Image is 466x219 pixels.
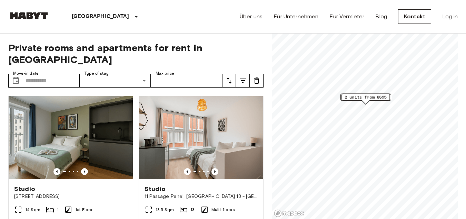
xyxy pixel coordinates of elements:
label: Type of stay [85,71,109,76]
a: Über uns [240,12,262,21]
span: Studio [14,185,35,193]
label: Max price [156,71,174,76]
span: 13 [190,207,195,213]
button: Previous image [53,168,60,175]
span: 13.5 Sqm [156,207,174,213]
label: Move-in date [13,71,39,76]
span: [STREET_ADDRESS] [14,193,127,200]
span: 1 [57,207,59,213]
span: 11 Passage Penel, [GEOGRAPHIC_DATA] 18 - [GEOGRAPHIC_DATA] [145,193,258,200]
a: Kontakt [398,9,431,24]
button: Previous image [81,168,88,175]
button: Choose date [9,74,23,88]
a: Log in [442,12,458,21]
div: Map marker [340,94,391,104]
button: tune [222,74,236,88]
p: [GEOGRAPHIC_DATA] [72,12,129,21]
a: Blog [375,12,387,21]
span: Studio [145,185,166,193]
a: Für Unternehmen [274,12,318,21]
span: 2 units from €865 [345,94,387,100]
img: Habyt [8,12,50,19]
span: 14 Sqm [25,207,40,213]
button: Previous image [211,168,218,175]
button: tune [236,74,250,88]
span: Private rooms and apartments for rent in [GEOGRAPHIC_DATA] [8,42,264,65]
button: tune [250,74,264,88]
div: Map marker [341,94,390,104]
a: Mapbox logo [274,209,304,217]
button: Previous image [184,168,191,175]
a: Für Vermieter [329,12,364,21]
span: 1st Floor [75,207,92,213]
span: Multi-floors [211,207,235,213]
img: Marketing picture of unit FR-18-009-004-001 [9,96,133,179]
img: Marketing picture of unit FR-18-011-001-005 [139,96,263,179]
